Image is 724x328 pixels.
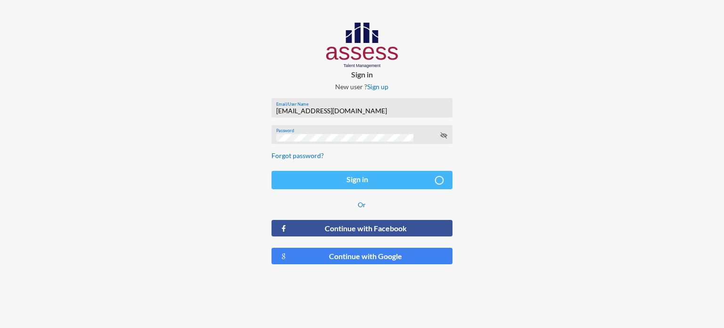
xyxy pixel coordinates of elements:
[326,23,398,68] img: AssessLogoo.svg
[264,83,460,91] p: New user ?
[271,201,452,209] p: Or
[276,107,447,115] input: Email/User Name
[367,83,388,91] a: Sign up
[264,70,460,79] p: Sign in
[271,151,324,160] a: Forgot password?
[271,248,452,264] button: Continue with Google
[271,220,452,236] button: Continue with Facebook
[271,171,452,189] button: Sign in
